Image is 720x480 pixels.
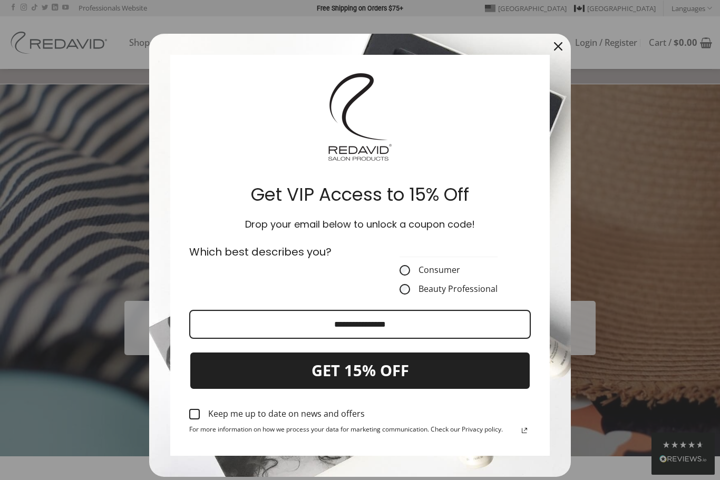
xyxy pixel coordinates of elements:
[189,310,531,339] input: Email field
[400,284,410,295] input: Beauty Professional
[189,351,531,390] button: GET 15% OFF
[189,426,503,437] span: For more information on how we process your data for marketing communication. Check our Privacy p...
[187,219,533,231] h3: Drop your email below to unlock a coupon code!
[546,34,571,59] button: Close
[518,424,531,437] a: Read our Privacy Policy
[189,244,354,260] p: Which best describes you?
[400,284,498,295] label: Beauty Professional
[400,265,410,276] input: Consumer
[400,265,498,276] label: Consumer
[187,183,533,206] h2: Get VIP Access to 15% Off
[518,424,531,437] svg: link icon
[400,244,498,295] fieldset: CustomerType
[208,409,365,419] div: Keep me up to date on news and offers
[554,42,562,51] svg: close icon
